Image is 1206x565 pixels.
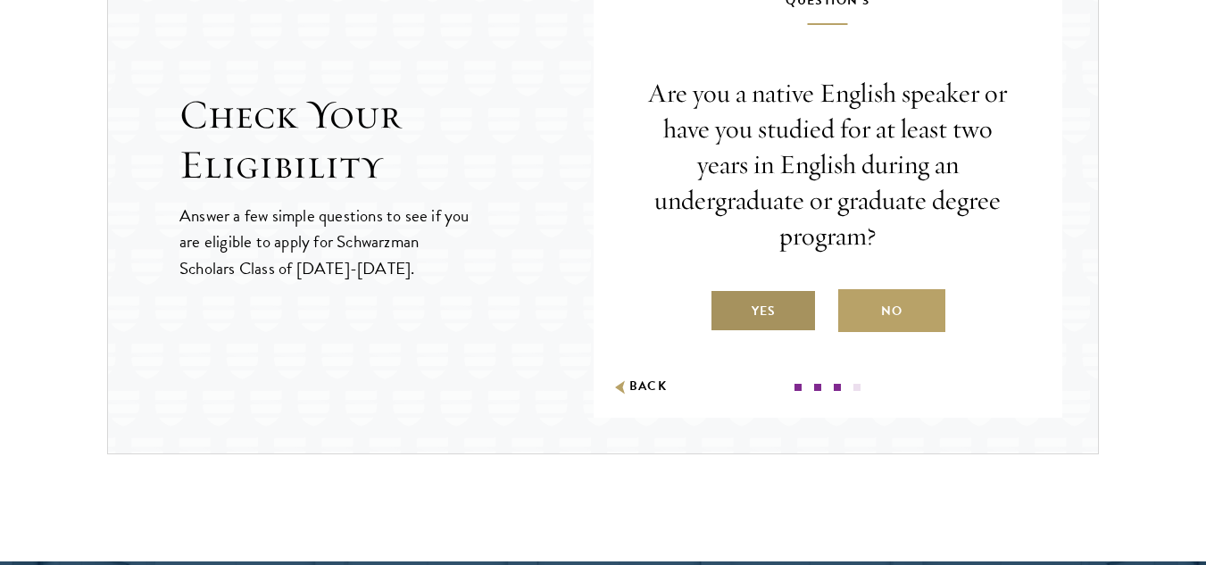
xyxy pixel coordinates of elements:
p: Answer a few simple questions to see if you are eligible to apply for Schwarzman Scholars Class o... [179,203,471,280]
label: Yes [710,289,817,332]
h2: Check Your Eligibility [179,90,594,190]
label: No [838,289,945,332]
button: Back [611,378,668,396]
p: Are you a native English speaker or have you studied for at least two years in English during an ... [647,76,1010,253]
